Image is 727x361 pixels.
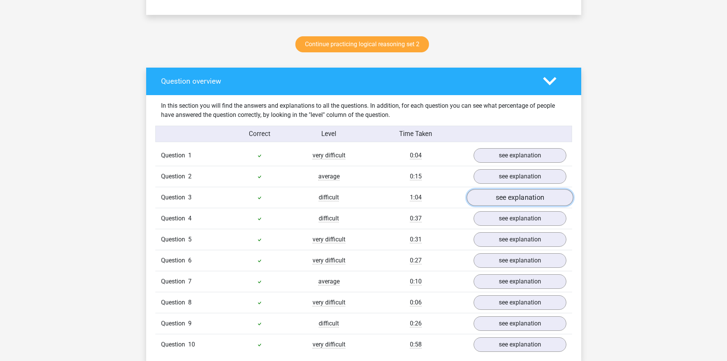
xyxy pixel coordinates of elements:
span: 0:31 [410,236,422,243]
span: Question [161,151,188,160]
a: see explanation [474,148,566,163]
span: difficult [319,194,339,201]
a: see explanation [474,316,566,331]
span: 5 [188,236,192,243]
span: 0:26 [410,320,422,327]
a: see explanation [474,211,566,226]
span: Question [161,172,188,181]
span: 1 [188,152,192,159]
span: 9 [188,320,192,327]
span: very difficult [313,341,345,348]
span: Question [161,235,188,244]
span: 2 [188,173,192,180]
span: 8 [188,299,192,306]
span: Question [161,298,188,307]
a: see explanation [474,274,566,289]
a: see explanation [474,337,566,352]
span: very difficult [313,257,345,264]
span: 0:37 [410,215,422,222]
span: very difficult [313,299,345,306]
span: difficult [319,320,339,327]
h4: Question overview [161,77,532,86]
span: 0:10 [410,278,422,285]
span: Question [161,340,188,349]
span: Question [161,319,188,328]
a: see explanation [474,253,566,268]
span: average [318,173,340,180]
div: Time Taken [363,129,467,139]
div: In this section you will find the answers and explanations to all the questions. In addition, for... [155,101,572,120]
span: 4 [188,215,192,222]
span: average [318,278,340,285]
span: 0:58 [410,341,422,348]
span: Question [161,193,188,202]
span: 0:15 [410,173,422,180]
span: very difficult [313,152,345,159]
span: Question [161,256,188,265]
div: Level [294,129,364,139]
span: 6 [188,257,192,264]
span: 0:04 [410,152,422,159]
span: difficult [319,215,339,222]
span: very difficult [313,236,345,243]
span: 0:06 [410,299,422,306]
span: Question [161,277,188,286]
span: 3 [188,194,192,201]
a: see explanation [466,189,573,206]
span: 1:04 [410,194,422,201]
span: Question [161,214,188,223]
a: see explanation [474,232,566,247]
span: 7 [188,278,192,285]
span: 0:27 [410,257,422,264]
div: Correct [225,129,294,139]
span: 10 [188,341,195,348]
a: Continue practicing logical reasoning set 2 [295,36,429,52]
a: see explanation [474,169,566,184]
a: see explanation [474,295,566,310]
